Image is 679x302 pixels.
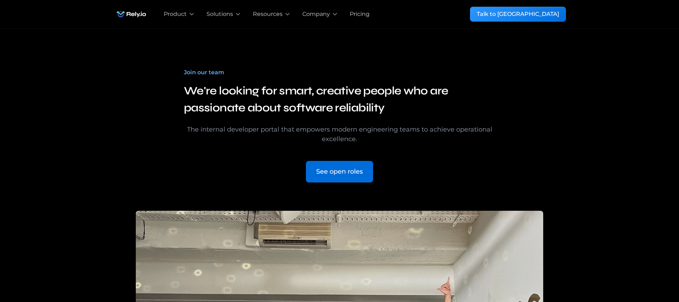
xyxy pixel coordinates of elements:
div: Company [302,10,330,18]
div: See open roles [316,167,363,176]
div: Resources [253,10,283,18]
div: Join our team [184,68,224,77]
img: Rely.io logo [113,7,150,21]
a: home [113,7,150,21]
div: Solutions [207,10,233,18]
div: The internal developer portal that empowers modern engineering teams to achieve operational excel... [184,125,495,144]
a: Pricing [350,10,370,18]
a: Talk to [GEOGRAPHIC_DATA] [470,7,566,22]
a: See open roles [306,161,373,182]
div: Talk to [GEOGRAPHIC_DATA] [477,10,559,18]
div: Product [164,10,187,18]
h3: We're looking for smart, creative people who are passionate about software reliability [184,82,495,116]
